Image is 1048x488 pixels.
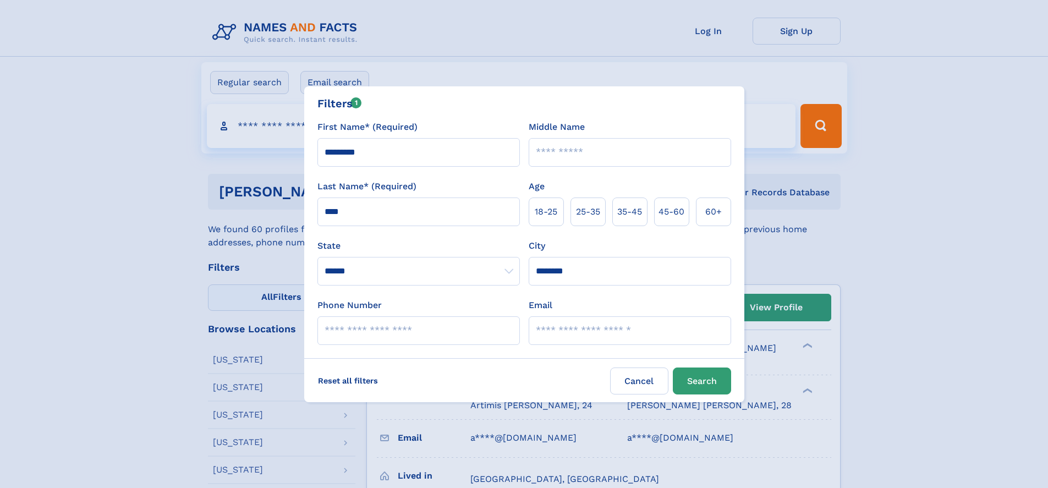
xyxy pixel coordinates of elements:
label: Middle Name [529,120,585,134]
label: Cancel [610,368,668,394]
label: City [529,239,545,253]
label: First Name* (Required) [317,120,418,134]
span: 25‑35 [576,205,600,218]
span: 45‑60 [659,205,684,218]
span: 35‑45 [617,205,642,218]
label: Reset all filters [311,368,385,394]
label: Email [529,299,552,312]
div: Filters [317,95,362,112]
label: Last Name* (Required) [317,180,416,193]
label: State [317,239,520,253]
button: Search [673,368,731,394]
span: 60+ [705,205,722,218]
label: Age [529,180,545,193]
span: 18‑25 [535,205,557,218]
label: Phone Number [317,299,382,312]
